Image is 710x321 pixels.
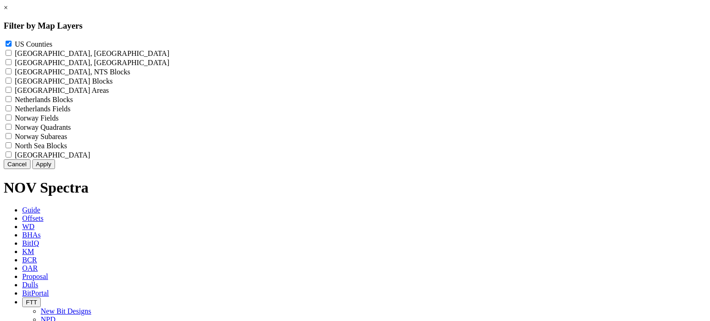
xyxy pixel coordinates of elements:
[22,256,37,264] span: BCR
[32,159,55,169] button: Apply
[22,289,49,297] span: BitPortal
[22,223,35,230] span: WD
[15,77,113,85] label: [GEOGRAPHIC_DATA] Blocks
[26,299,37,306] span: FTT
[15,86,109,94] label: [GEOGRAPHIC_DATA] Areas
[22,248,34,255] span: KM
[22,206,40,214] span: Guide
[15,40,52,48] label: US Counties
[4,4,8,12] a: ×
[22,239,39,247] span: BitIQ
[15,142,67,150] label: North Sea Blocks
[22,273,48,280] span: Proposal
[22,231,41,239] span: BHAs
[15,49,169,57] label: [GEOGRAPHIC_DATA], [GEOGRAPHIC_DATA]
[22,214,43,222] span: Offsets
[4,21,706,31] h3: Filter by Map Layers
[15,133,67,140] label: Norway Subareas
[4,179,706,196] h1: NOV Spectra
[4,159,31,169] button: Cancel
[22,264,38,272] span: OAR
[15,96,73,103] label: Netherlands Blocks
[22,281,38,289] span: Dulls
[41,307,91,315] a: New Bit Designs
[15,151,90,159] label: [GEOGRAPHIC_DATA]
[15,59,169,67] label: [GEOGRAPHIC_DATA], [GEOGRAPHIC_DATA]
[15,105,70,113] label: Netherlands Fields
[15,114,59,122] label: Norway Fields
[15,68,130,76] label: [GEOGRAPHIC_DATA], NTS Blocks
[15,123,71,131] label: Norway Quadrants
